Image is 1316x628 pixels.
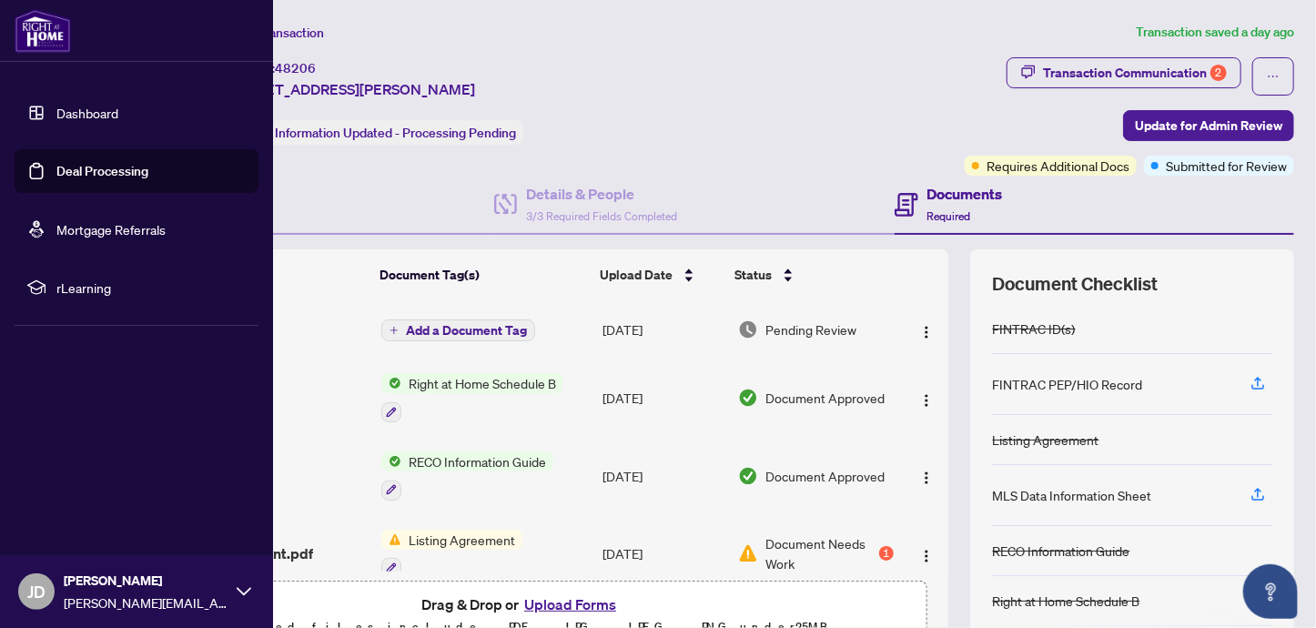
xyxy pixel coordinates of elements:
[275,60,316,76] span: 48206
[56,163,148,179] a: Deal Processing
[381,451,553,501] button: Status IconRECO Information Guide
[992,374,1142,394] div: FINTRAC PEP/HIO Record
[15,9,71,53] img: logo
[727,249,896,300] th: Status
[987,156,1129,176] span: Requires Additional Docs
[1007,57,1241,88] button: Transaction Communication2
[56,278,246,298] span: rLearning
[595,359,731,437] td: [DATE]
[381,373,563,422] button: Status IconRight at Home Schedule B
[912,461,941,491] button: Logo
[64,593,228,613] span: [PERSON_NAME][EMAIL_ADDRESS][PERSON_NAME][DOMAIN_NAME]
[738,319,758,339] img: Document Status
[992,541,1129,561] div: RECO Information Guide
[992,430,1098,450] div: Listing Agreement
[927,183,1003,205] h4: Documents
[381,530,401,550] img: Status Icon
[595,437,731,515] td: [DATE]
[992,319,1075,339] div: FINTRAC ID(s)
[401,451,553,471] span: RECO Information Guide
[738,388,758,408] img: Document Status
[595,300,731,359] td: [DATE]
[526,183,677,205] h4: Details & People
[1243,564,1298,619] button: Open asap
[401,373,563,393] span: Right at Home Schedule B
[1135,111,1282,140] span: Update for Admin Review
[519,593,622,616] button: Upload Forms
[992,485,1151,505] div: MLS Data Information Sheet
[27,579,46,604] span: JD
[738,466,758,486] img: Document Status
[912,539,941,568] button: Logo
[765,466,885,486] span: Document Approved
[1043,58,1227,87] div: Transaction Communication
[592,249,727,300] th: Upload Date
[765,388,885,408] span: Document Approved
[226,78,475,100] span: [STREET_ADDRESS][PERSON_NAME]
[912,383,941,412] button: Logo
[275,125,516,141] span: Information Updated - Processing Pending
[738,543,758,563] img: Document Status
[1123,110,1294,141] button: Update for Admin Review
[912,315,941,344] button: Logo
[56,105,118,121] a: Dashboard
[992,591,1139,611] div: Right at Home Schedule B
[526,209,677,223] span: 3/3 Required Fields Completed
[1210,65,1227,81] div: 2
[381,319,535,341] button: Add a Document Tag
[381,451,401,471] img: Status Icon
[227,25,324,41] span: View Transaction
[919,325,934,339] img: Logo
[1136,22,1294,43] article: Transaction saved a day ago
[381,530,522,579] button: Status IconListing Agreement
[734,265,772,285] span: Status
[401,530,522,550] span: Listing Agreement
[56,221,166,238] a: Mortgage Referrals
[919,549,934,563] img: Logo
[390,326,399,335] span: plus
[1166,156,1287,176] span: Submitted for Review
[226,120,523,145] div: Status:
[381,319,535,342] button: Add a Document Tag
[421,593,622,616] span: Drag & Drop or
[600,265,673,285] span: Upload Date
[919,471,934,485] img: Logo
[919,393,934,408] img: Logo
[992,271,1158,297] span: Document Checklist
[406,324,527,337] span: Add a Document Tag
[1267,70,1280,83] span: ellipsis
[927,209,971,223] span: Required
[381,373,401,393] img: Status Icon
[595,515,731,593] td: [DATE]
[765,319,856,339] span: Pending Review
[765,533,875,573] span: Document Needs Work
[372,249,592,300] th: Document Tag(s)
[879,546,894,561] div: 1
[64,571,228,591] span: [PERSON_NAME]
